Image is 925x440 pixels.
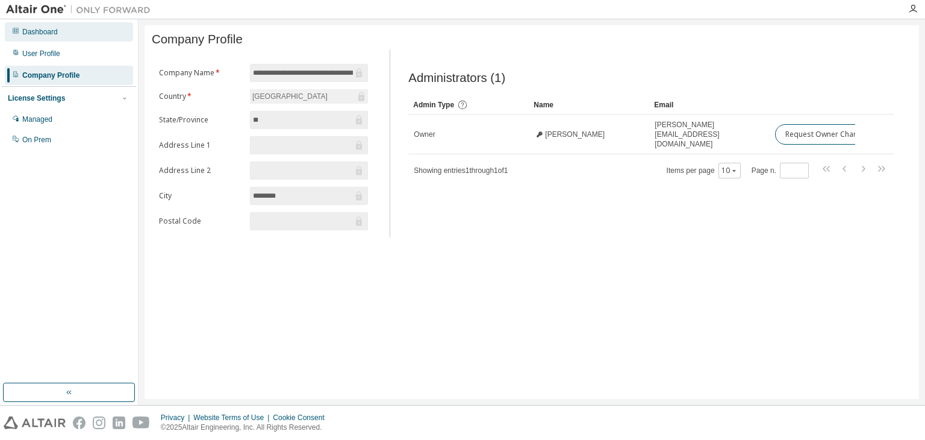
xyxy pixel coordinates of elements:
label: Company Name [159,68,243,78]
div: [GEOGRAPHIC_DATA] [251,90,329,103]
span: Items per page [667,163,741,178]
label: State/Province [159,115,243,125]
img: youtube.svg [132,416,150,429]
div: Cookie Consent [273,413,331,423]
span: Administrators (1) [408,71,505,85]
span: [PERSON_NAME] [545,130,605,139]
label: Address Line 1 [159,140,243,150]
span: Owner [414,130,435,139]
div: Privacy [161,413,193,423]
div: License Settings [8,93,65,103]
p: © 2025 Altair Engineering, Inc. All Rights Reserved. [161,423,332,433]
div: Company Profile [22,71,79,80]
div: Dashboard [22,27,58,37]
div: On Prem [22,135,51,145]
img: linkedin.svg [113,416,125,429]
span: Company Profile [152,33,243,46]
label: Postal Code [159,216,243,226]
div: Website Terms of Use [193,413,273,423]
div: Email [654,95,765,115]
span: Page n. [752,163,809,178]
label: Address Line 2 [159,166,243,175]
button: 10 [721,166,738,175]
div: Managed [22,115,52,124]
span: Showing entries 1 through 1 of 1 [414,166,508,175]
img: facebook.svg [73,416,86,429]
img: Altair One [6,4,157,16]
label: Country [159,92,243,101]
div: User Profile [22,49,60,58]
span: Admin Type [413,101,454,109]
img: altair_logo.svg [4,416,66,429]
img: instagram.svg [93,416,105,429]
label: City [159,191,243,201]
div: [GEOGRAPHIC_DATA] [250,89,368,104]
button: Request Owner Change [775,124,877,145]
div: Name [534,95,644,115]
span: [PERSON_NAME][EMAIL_ADDRESS][DOMAIN_NAME] [655,120,764,149]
